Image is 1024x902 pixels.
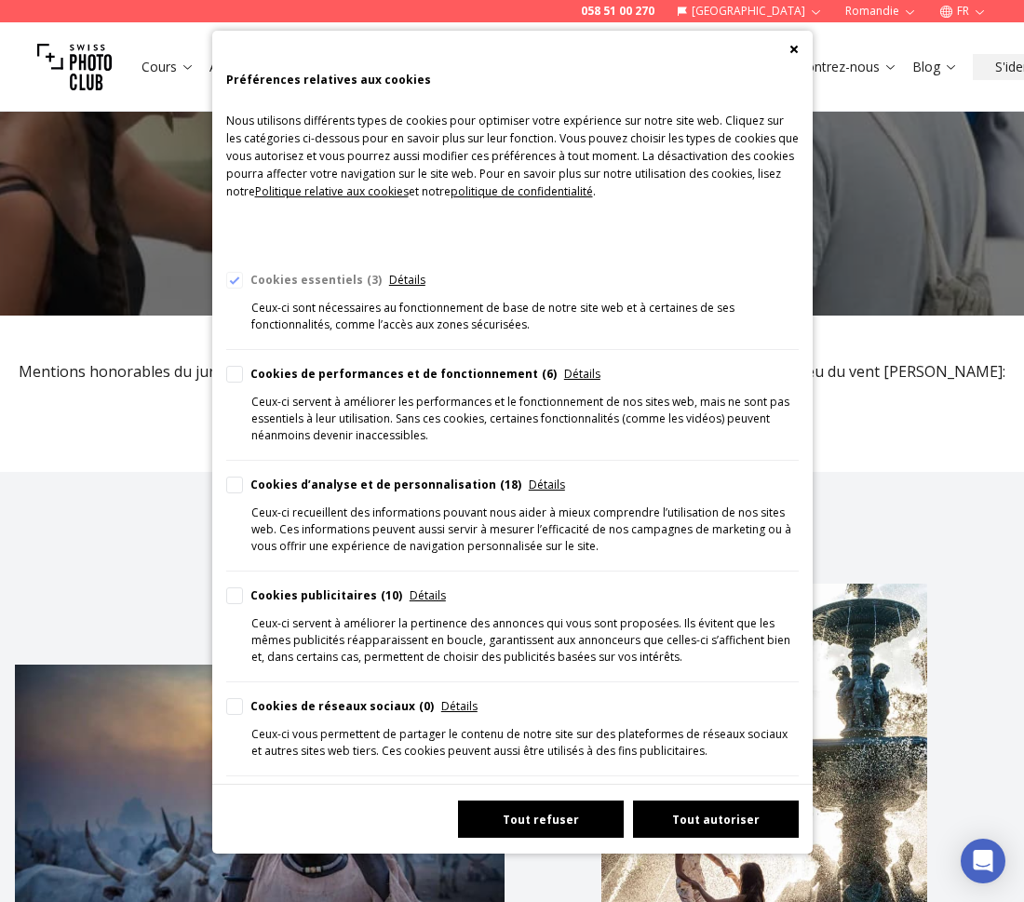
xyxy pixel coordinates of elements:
p: Nous utilisons différents types de cookies pour optimiser votre expérience sur notre site web. Cl... [226,112,799,228]
div: 18 [500,477,521,493]
span: Détails [389,272,425,289]
div: Ceux-ci servent à améliorer la pertinence des annonces qui vous sont proposées. Ils évitent que l... [251,615,799,666]
div: Open Intercom Messenger [961,839,1005,883]
div: Ceux-ci recueillent des informations pouvant nous aider à mieux comprendre l’utilisation de nos s... [251,505,799,555]
div: Cookies de performances et de fonctionnement [250,366,558,383]
div: Cookies de réseaux sociaux [250,698,435,715]
button: Tout autoriser [633,801,799,838]
span: politique de confidentialité [451,183,593,199]
div: 3 [367,272,382,289]
div: Cookies publicitaires [250,587,403,604]
span: Politique relative aux cookies [255,183,409,199]
span: Détails [410,587,446,604]
div: Ceux-ci vous permettent de partager le contenu de notre site sur des plateformes de réseaux socia... [251,726,799,760]
span: Détails [529,477,565,493]
h2: Préférences relatives aux cookies [226,68,799,92]
div: Ceux-ci sont nécessaires au fonctionnement de base de notre site web et à certaines de ses foncti... [251,300,799,333]
div: 10 [381,587,402,604]
div: Cookies essentiels [250,272,383,289]
span: Détails [441,698,478,715]
button: Tout refuser [458,801,624,838]
button: Close [789,45,799,54]
div: 6 [542,366,557,383]
div: Cookies d’analyse et de personnalisation [250,477,522,493]
span: Détails [564,366,600,383]
div: 0 [419,698,434,715]
div: Cookie Consent Preferences [212,31,813,854]
div: Ceux-ci servent à améliorer les performances et le fonctionnement de nos sites web, mais ne sont ... [251,394,799,444]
